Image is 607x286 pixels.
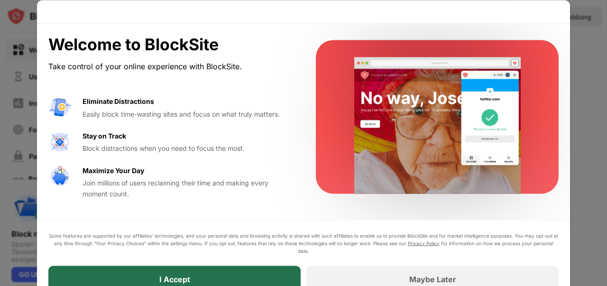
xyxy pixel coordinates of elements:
div: Block distractions when you need to focus the most. [83,143,293,154]
div: Join millions of users reclaiming their time and making every moment count. [83,178,293,199]
a: Privacy Policy [408,240,440,246]
div: I Accept [159,274,190,284]
div: Some features are supported by our affiliates’ technologies, and your personal data and browsing ... [48,231,559,254]
img: value-safe-time.svg [48,165,71,188]
div: Stay on Track [83,130,126,141]
img: value-avoid-distractions.svg [48,96,71,119]
div: Eliminate Distractions [83,96,154,107]
div: Maximize Your Day [83,165,144,175]
div: Maybe Later [409,274,456,284]
div: Welcome to BlockSite [48,35,293,54]
img: value-focus.svg [48,130,71,153]
div: Easily block time-wasting sites and focus on what truly matters. [83,109,293,119]
div: Take control of your online experience with BlockSite. [48,60,293,74]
